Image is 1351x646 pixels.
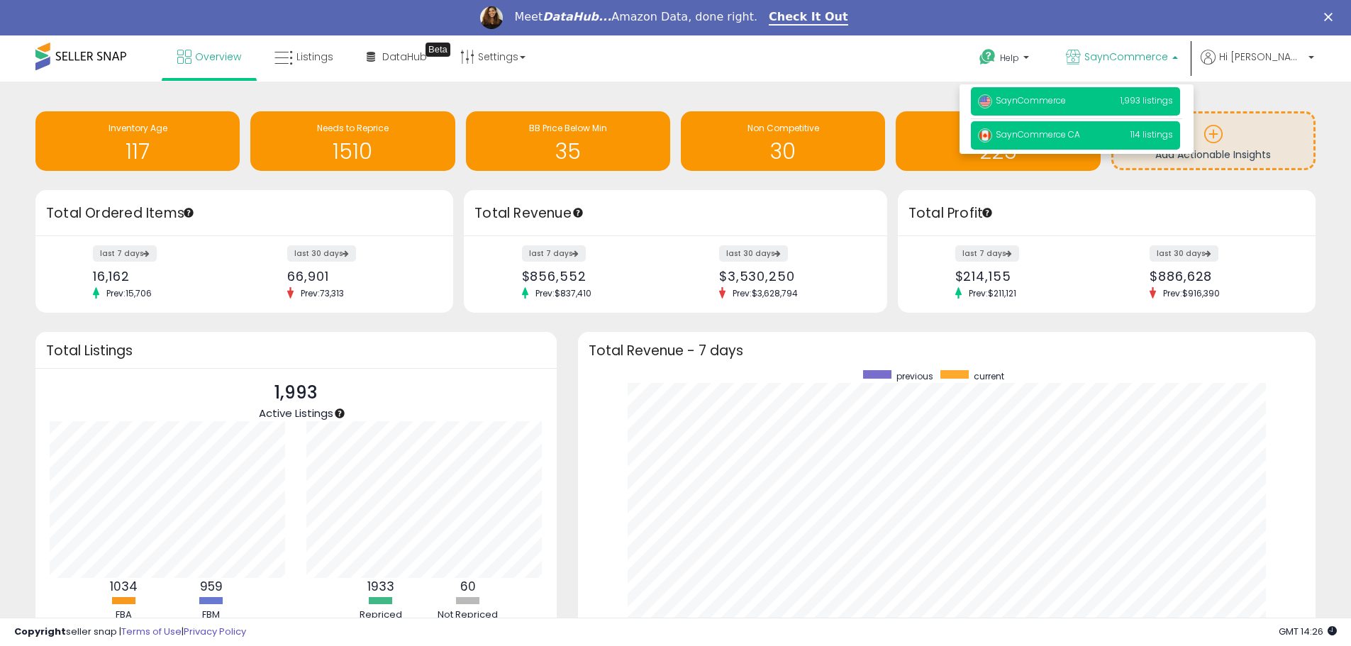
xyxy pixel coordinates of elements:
[1150,245,1218,262] label: last 30 days
[896,111,1100,171] a: Selling @ Max 225
[978,94,1066,106] span: SaynCommerce
[1155,147,1271,162] span: Add Actionable Insights
[184,625,246,638] a: Privacy Policy
[480,6,503,29] img: Profile image for Georgie
[978,94,992,108] img: usa.png
[82,608,167,622] div: FBA
[287,245,356,262] label: last 30 days
[529,122,607,134] span: BB Price Below Min
[259,379,333,406] p: 1,993
[522,245,586,262] label: last 7 days
[1201,50,1314,82] a: Hi [PERSON_NAME]
[955,245,1019,262] label: last 7 days
[195,50,241,64] span: Overview
[589,345,1305,356] h3: Total Revenue - 7 days
[1113,113,1313,168] a: Add Actionable Insights
[250,111,455,171] a: Needs to Reprice 1510
[978,128,992,143] img: canada.png
[200,578,223,595] b: 959
[382,50,427,64] span: DataHub
[121,625,182,638] a: Terms of Use
[109,122,167,134] span: Inventory Age
[769,10,848,26] a: Check It Out
[426,608,511,622] div: Not Repriced
[908,204,1305,223] h3: Total Profit
[14,625,66,638] strong: Copyright
[426,43,450,57] div: Tooltip anchor
[182,206,195,219] div: Tooltip anchor
[688,140,878,163] h1: 30
[338,608,423,622] div: Repriced
[367,578,394,595] b: 1933
[169,608,254,622] div: FBM
[167,35,252,78] a: Overview
[1121,94,1173,106] span: 1,993 listings
[974,370,1004,382] span: current
[333,407,346,420] div: Tooltip anchor
[110,578,138,595] b: 1034
[719,245,788,262] label: last 30 days
[572,206,584,219] div: Tooltip anchor
[1055,35,1189,82] a: SaynCommerce
[962,287,1023,299] span: Prev: $211,121
[1130,128,1173,140] span: 114 listings
[747,122,819,134] span: Non Competitive
[14,625,246,639] div: seller snap | |
[1150,269,1291,284] div: $886,628
[43,140,233,163] h1: 117
[99,287,159,299] span: Prev: 15,706
[287,269,428,284] div: 66,901
[1279,625,1337,638] span: 2025-10-6 14:26 GMT
[955,269,1096,284] div: $214,155
[979,48,996,66] i: Get Help
[903,140,1093,163] h1: 225
[296,50,333,64] span: Listings
[46,345,546,356] h3: Total Listings
[1156,287,1227,299] span: Prev: $916,390
[725,287,805,299] span: Prev: $3,628,794
[466,111,670,171] a: BB Price Below Min 35
[981,206,994,219] div: Tooltip anchor
[1084,50,1168,64] span: SaynCommerce
[522,269,665,284] div: $856,552
[719,269,862,284] div: $3,530,250
[474,204,877,223] h3: Total Revenue
[317,122,389,134] span: Needs to Reprice
[460,578,476,595] b: 60
[514,10,757,24] div: Meet Amazon Data, done right.
[356,35,438,78] a: DataHub
[528,287,599,299] span: Prev: $837,410
[35,111,240,171] a: Inventory Age 117
[968,38,1043,82] a: Help
[1219,50,1304,64] span: Hi [PERSON_NAME]
[259,406,333,421] span: Active Listings
[543,10,611,23] i: DataHub...
[257,140,447,163] h1: 1510
[473,140,663,163] h1: 35
[46,204,443,223] h3: Total Ordered Items
[1000,52,1019,64] span: Help
[450,35,536,78] a: Settings
[294,287,351,299] span: Prev: 73,313
[93,245,157,262] label: last 7 days
[896,370,933,382] span: previous
[264,35,344,78] a: Listings
[978,128,1080,140] span: SaynCommerce CA
[1324,13,1338,21] div: Close
[93,269,234,284] div: 16,162
[681,111,885,171] a: Non Competitive 30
